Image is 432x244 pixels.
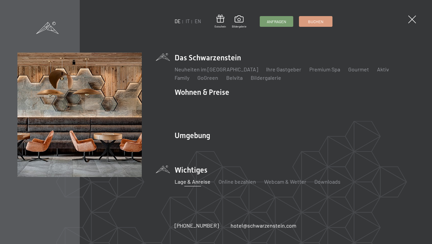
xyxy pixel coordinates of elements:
[175,178,210,185] a: Lage & Anreise
[314,178,341,185] a: Downloads
[260,16,293,26] a: Anfragen
[251,74,281,81] a: Bildergalerie
[377,66,389,72] a: Aktiv
[232,15,246,28] a: Bildergalerie
[197,74,218,81] a: GoGreen
[186,18,190,24] a: IT
[308,19,323,24] span: Buchen
[195,18,201,24] a: EN
[309,66,340,72] a: Premium Spa
[214,25,226,28] span: Gutschein
[214,15,226,28] a: Gutschein
[232,25,246,28] span: Bildergalerie
[175,18,181,24] a: DE
[266,66,301,72] a: Ihre Gastgeber
[175,222,219,229] a: [PHONE_NUMBER]
[299,16,332,26] a: Buchen
[226,74,243,81] a: Belvita
[267,19,286,24] span: Anfragen
[231,222,296,229] a: hotel@schwarzenstein.com
[17,53,142,177] img: Wellnesshotels - Bar - Spieltische - Kinderunterhaltung
[175,66,258,72] a: Neuheiten im [GEOGRAPHIC_DATA]
[348,66,369,72] a: Gourmet
[264,178,306,185] a: Webcam & Wetter
[175,74,189,81] a: Family
[219,178,256,185] a: Online bezahlen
